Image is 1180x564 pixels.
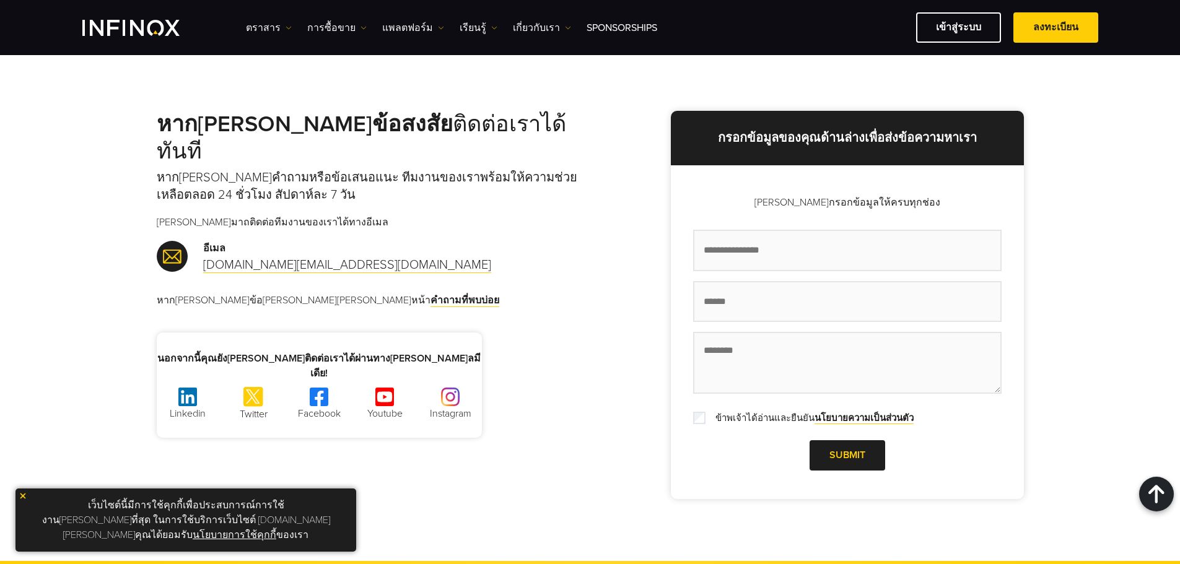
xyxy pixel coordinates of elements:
p: Youtube [354,406,416,421]
strong: หาก[PERSON_NAME]ข้อสงสัย [157,111,453,137]
a: การซื้อขาย [307,20,367,35]
p: Linkedin [157,406,219,421]
a: [DOMAIN_NAME][EMAIL_ADDRESS][DOMAIN_NAME] [203,258,491,273]
a: เรียนรู้ [460,20,497,35]
strong: อีเมล [203,242,225,254]
a: คำถามที่พบบ่อย [430,294,499,307]
a: เข้าสู่ระบบ [916,12,1001,43]
a: นโยบายความเป็นส่วนตัว [815,412,914,424]
p: [PERSON_NAME]มาถติดต่อทีมงานของเราได้ทางอีเมล [157,215,590,230]
a: ตราสาร [246,20,292,35]
h2: ติดต่อเราได้ทันที [157,111,590,165]
a: Submit [810,440,885,471]
p: Instagram [419,406,481,421]
a: แพลตฟอร์ม [382,20,444,35]
p: เว็บไซต์นี้มีการใช้คุกกี้เพื่อประสบการณ์การใช้งาน[PERSON_NAME]ที่สุด ในการใช้บริการเว็บไซต์ [DOMA... [22,495,350,545]
p: [PERSON_NAME]กรอกข้อมูลให้ครบทุกช่อง [693,195,1002,210]
p: หาก[PERSON_NAME]ข้อ[PERSON_NAME][PERSON_NAME]หน้า [157,293,590,308]
p: หาก[PERSON_NAME]คำถามหรือข้อเสนอแนะ ทีมงานของเราพร้อมให้ความช่วยเหลือตลอด 24 ชั่วโมง สัปดาห์ละ 7 วัน [157,169,590,204]
a: นโยบายการใช้คุกกี้ [193,529,276,541]
a: ลงทะเบียน [1013,12,1098,43]
label: ข้าพเจ้าได้อ่านและยืนยัน [708,411,914,425]
p: Facebook [288,406,350,421]
strong: นอกจากนี้คุณยัง[PERSON_NAME]ติดต่อเราได้ผ่านทาง[PERSON_NAME]ลมีเดีย! [157,352,481,380]
img: yellow close icon [19,492,27,500]
a: Sponsorships [587,20,657,35]
strong: กรอกข้อมูลของคุณด้านล่างเพื่อส่งข้อความหาเรา [718,131,977,145]
p: Twitter [222,407,284,422]
a: เกี่ยวกับเรา [513,20,571,35]
a: INFINOX Logo [82,20,209,36]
